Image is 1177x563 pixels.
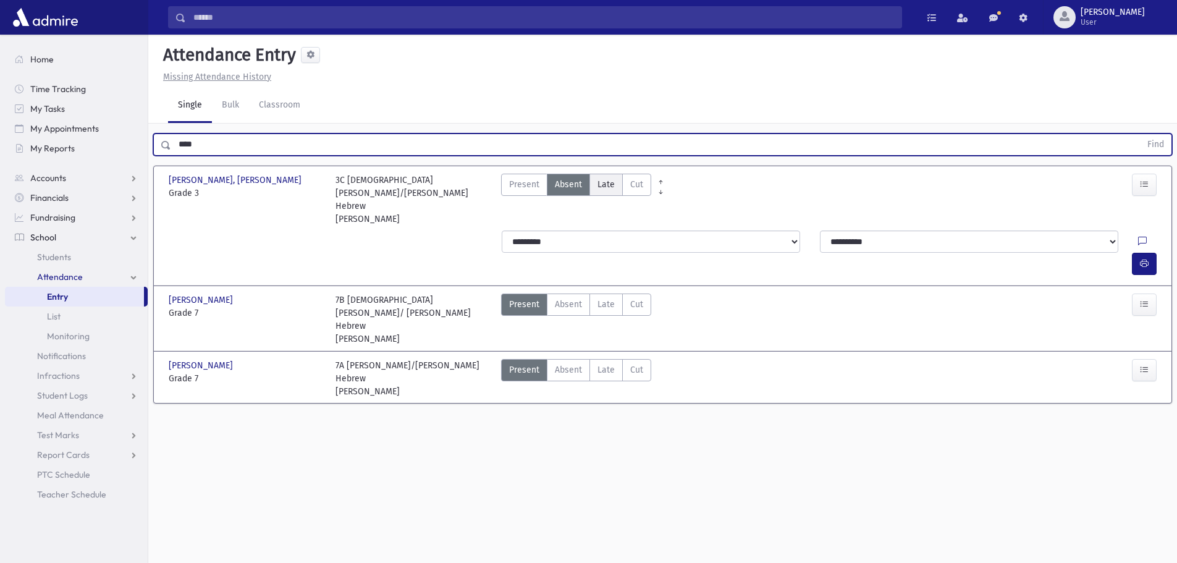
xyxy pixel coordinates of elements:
[5,346,148,366] a: Notifications
[169,294,235,307] span: [PERSON_NAME]
[5,465,148,485] a: PTC Schedule
[30,172,66,184] span: Accounts
[169,307,323,320] span: Grade 7
[630,363,643,376] span: Cut
[597,298,615,311] span: Late
[1140,134,1171,155] button: Find
[501,359,651,398] div: AttTypes
[5,188,148,208] a: Financials
[5,99,148,119] a: My Tasks
[37,370,80,381] span: Infractions
[37,350,86,362] span: Notifications
[5,119,148,138] a: My Appointments
[509,178,539,191] span: Present
[212,88,249,123] a: Bulk
[335,294,490,345] div: 7B [DEMOGRAPHIC_DATA][PERSON_NAME]/ [PERSON_NAME] Hebrew [PERSON_NAME]
[37,469,90,480] span: PTC Schedule
[169,187,323,200] span: Grade 3
[335,359,490,398] div: 7A [PERSON_NAME]/[PERSON_NAME] Hebrew [PERSON_NAME]
[163,72,271,82] u: Missing Attendance History
[37,430,79,441] span: Test Marks
[30,103,65,114] span: My Tasks
[158,72,271,82] a: Missing Attendance History
[5,445,148,465] a: Report Cards
[169,359,235,372] span: [PERSON_NAME]
[5,138,148,158] a: My Reports
[5,366,148,386] a: Infractions
[30,123,99,134] span: My Appointments
[501,174,651,226] div: AttTypes
[158,44,296,66] h5: Attendance Entry
[555,363,582,376] span: Absent
[47,291,68,302] span: Entry
[30,192,69,203] span: Financials
[186,6,901,28] input: Search
[47,331,90,342] span: Monitoring
[5,287,144,307] a: Entry
[30,143,75,154] span: My Reports
[597,363,615,376] span: Late
[47,311,61,322] span: List
[5,208,148,227] a: Fundraising
[37,390,88,401] span: Student Logs
[597,178,615,191] span: Late
[30,54,54,65] span: Home
[5,267,148,287] a: Attendance
[5,247,148,267] a: Students
[249,88,310,123] a: Classroom
[1081,7,1145,17] span: [PERSON_NAME]
[5,227,148,247] a: School
[37,410,104,421] span: Meal Attendance
[37,252,71,263] span: Students
[335,174,490,226] div: 3C [DEMOGRAPHIC_DATA][PERSON_NAME]/[PERSON_NAME] Hebrew [PERSON_NAME]
[169,372,323,385] span: Grade 7
[169,174,304,187] span: [PERSON_NAME], [PERSON_NAME]
[10,5,81,30] img: AdmirePro
[168,88,212,123] a: Single
[509,363,539,376] span: Present
[5,405,148,425] a: Meal Attendance
[5,168,148,188] a: Accounts
[5,485,148,504] a: Teacher Schedule
[630,178,643,191] span: Cut
[30,232,56,243] span: School
[5,326,148,346] a: Monitoring
[509,298,539,311] span: Present
[5,307,148,326] a: List
[555,298,582,311] span: Absent
[555,178,582,191] span: Absent
[30,83,86,95] span: Time Tracking
[5,79,148,99] a: Time Tracking
[1081,17,1145,27] span: User
[5,49,148,69] a: Home
[501,294,651,345] div: AttTypes
[37,449,90,460] span: Report Cards
[37,489,106,500] span: Teacher Schedule
[30,212,75,223] span: Fundraising
[5,386,148,405] a: Student Logs
[5,425,148,445] a: Test Marks
[630,298,643,311] span: Cut
[37,271,83,282] span: Attendance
